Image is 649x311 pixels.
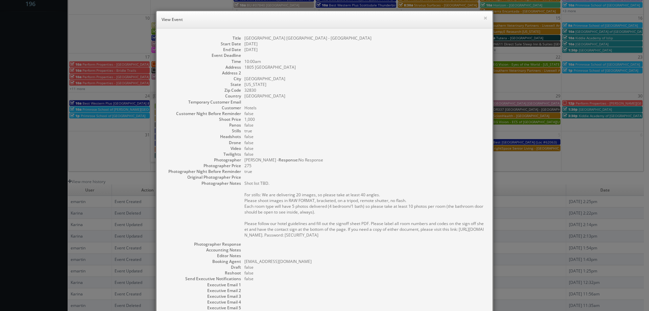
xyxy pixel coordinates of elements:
dt: Zip Code [163,87,241,93]
dt: State [163,82,241,87]
pre: Shot list TBD. For stills: We are delivering 20 images, so please take at least 40 angles. Please... [244,180,486,238]
button: × [483,16,487,20]
dt: Photographer Notes [163,180,241,186]
dd: false [244,146,486,151]
dt: City [163,76,241,82]
dt: Title [163,35,241,41]
dt: Send Executive Notifications [163,276,241,282]
dt: Draft [163,264,241,270]
dt: Executive Email 2 [163,288,241,293]
dd: false [244,122,486,128]
dt: Headshots [163,134,241,139]
dt: Start Date [163,41,241,47]
dd: [GEOGRAPHIC_DATA] [244,93,486,99]
dt: Panos [163,122,241,128]
dd: [EMAIL_ADDRESS][DOMAIN_NAME] [244,259,486,264]
dt: Photographer [163,157,241,163]
dt: Country [163,93,241,99]
dd: 32830 [244,87,486,93]
dt: Executive Email 5 [163,305,241,311]
dt: Executive Email 1 [163,282,241,288]
dt: Executive Email 3 [163,293,241,299]
dd: false [244,111,486,116]
dt: Customer Night Before Reminder [163,111,241,116]
dt: Video [163,146,241,151]
dd: false [244,276,486,282]
dd: false [244,270,486,276]
dd: false [244,140,486,146]
dt: Photographer Price [163,163,241,169]
dt: Address 2 [163,70,241,76]
dt: Time [163,59,241,64]
dt: Drone [163,140,241,146]
dt: Editor Notes [163,253,241,259]
dd: [DATE] [244,41,486,47]
dt: End Date [163,47,241,52]
dt: Executive Email 4 [163,299,241,305]
dt: Stills [163,128,241,134]
dt: Customer [163,105,241,111]
dd: [GEOGRAPHIC_DATA] [244,76,486,82]
dt: Accounting Notes [163,247,241,253]
dt: Original Photographer Price [163,174,241,180]
dd: [DATE] [244,47,486,52]
dt: Temporary Customer Email [163,99,241,105]
h6: View Event [162,16,487,23]
dt: Address [163,64,241,70]
dd: 1,000 [244,116,486,122]
b: Response: [279,157,298,163]
dd: false [244,264,486,270]
dd: false [244,134,486,139]
dd: true [244,128,486,134]
dd: 10:00am [244,59,486,64]
dd: [US_STATE] [244,82,486,87]
dd: true [244,169,486,174]
dd: Hotels [244,105,486,111]
dd: 275 [244,163,486,169]
dt: Shoot Price [163,116,241,122]
dd: 1805 [GEOGRAPHIC_DATA] [244,64,486,70]
dt: Photographer Response [163,241,241,247]
dd: false [244,151,486,157]
dt: Event Deadline [163,52,241,58]
dt: Twilights [163,151,241,157]
dd: [GEOGRAPHIC_DATA] [GEOGRAPHIC_DATA] - [GEOGRAPHIC_DATA] [244,35,486,41]
dd: [PERSON_NAME] - No Response [244,157,486,163]
dt: Reshoot [163,270,241,276]
dt: Booking Agent [163,259,241,264]
dt: Photographer Night Before Reminder [163,169,241,174]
